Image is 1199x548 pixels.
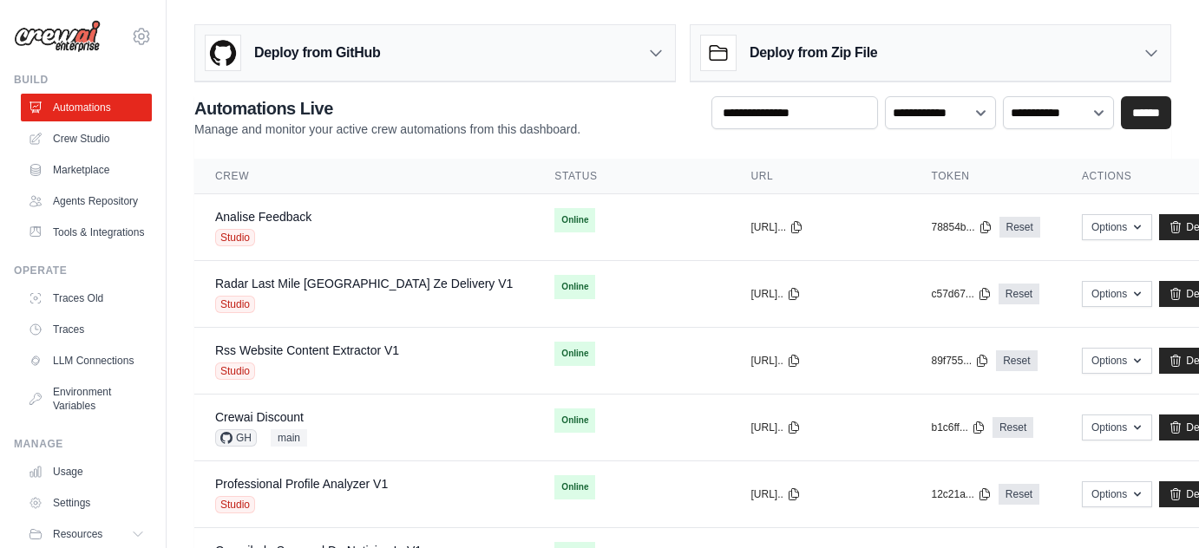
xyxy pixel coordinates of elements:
a: Reset [999,284,1039,304]
a: Marketplace [21,156,152,184]
button: c57d67... [931,287,991,301]
a: Traces Old [21,284,152,312]
h3: Deploy from GitHub [254,42,380,63]
h3: Deploy from Zip File [750,42,877,63]
a: Professional Profile Analyzer V1 [215,477,388,491]
span: Online [554,475,595,499]
p: Manage and monitor your active crew automations from this dashboard. [194,121,580,138]
button: 78854b... [931,220,992,234]
span: main [271,429,307,447]
button: b1c6ff... [931,421,985,434]
span: Studio [215,362,255,380]
a: Reset [999,484,1039,505]
a: Tools & Integrations [21,219,152,246]
th: Status [534,159,730,194]
a: Reset [993,417,1033,438]
span: GH [215,429,257,447]
a: Analise Feedback [215,210,311,224]
span: Online [554,275,595,299]
div: Manage [14,437,152,451]
span: Online [554,342,595,366]
a: Rss Website Content Extractor V1 [215,343,399,357]
span: Online [554,408,595,433]
img: Logo [14,20,101,53]
a: LLM Connections [21,347,152,375]
span: Studio [215,496,255,513]
a: Agents Repository [21,187,152,215]
button: Options [1082,214,1152,240]
span: Studio [215,229,255,246]
a: Automations [21,94,152,121]
div: Build [14,73,152,87]
th: Crew [194,159,534,194]
a: Settings [21,489,152,517]
a: Environment Variables [21,378,152,420]
th: URL [730,159,910,194]
button: 89f755... [931,354,989,368]
button: 12c21a... [931,487,991,501]
a: Crewai Discount [215,410,304,424]
a: Usage [21,458,152,486]
th: Token [910,159,1060,194]
a: Crew Studio [21,125,152,153]
a: Traces [21,316,152,343]
a: Reset [999,217,1040,238]
a: Radar Last Mile [GEOGRAPHIC_DATA] Ze Delivery V1 [215,277,513,290]
div: Operate [14,264,152,277]
span: Online [554,208,595,232]
a: Reset [996,350,1037,371]
button: Options [1082,414,1152,440]
span: Studio [215,296,255,313]
span: Resources [53,527,102,541]
h2: Automations Live [194,96,580,121]
button: Options [1082,348,1152,374]
img: GitHub Logo [206,36,240,70]
button: Options [1082,481,1152,507]
button: Resources [21,520,152,548]
button: Options [1082,281,1152,307]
